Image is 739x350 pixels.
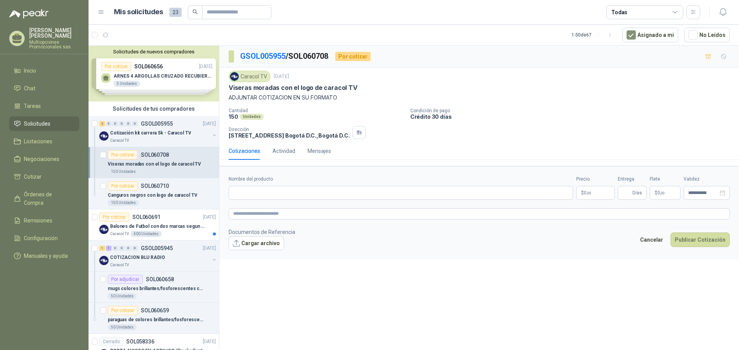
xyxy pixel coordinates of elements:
p: ADJUNTAR COTIZACION EN SU FORMATO [229,93,730,102]
img: Company Logo [230,72,239,81]
div: 150 Unidades [108,169,139,175]
p: Viseras moradas con el logo de caracol TV [229,84,358,92]
a: Órdenes de Compra [9,187,79,210]
div: 0 [119,121,125,126]
button: Solicitudes de nuevos compradores [92,49,216,55]
div: 0 [125,121,131,126]
a: Tareas [9,99,79,113]
div: 150 Unidades [108,200,139,206]
img: Logo peakr [9,9,48,18]
div: Por cotizar [99,212,129,222]
div: 1 [106,245,112,251]
span: Remisiones [24,216,52,225]
div: Solicitudes de nuevos compradoresPor cotizarSOL060656[DATE] ARNES 4 ARGOLLAS CRUZADO RECUBIERTO P... [89,46,219,101]
a: Por cotizarSOL060691[DATE] Company LogoBalones de Futbol con dos marcas segun adjunto. Adjuntar c... [89,209,219,241]
p: COTIZACION BLU RADIO [110,254,165,261]
p: SOL060659 [141,308,169,313]
p: Caracol TV [110,138,129,144]
div: Actividad [273,147,295,155]
span: $ [655,191,657,195]
div: Unidades [240,114,264,120]
span: ,00 [660,191,665,195]
label: Nombre del producto [229,176,573,183]
div: 0 [125,245,131,251]
p: SOL060658 [146,277,174,282]
div: Caracol TV [229,71,271,82]
span: Chat [24,84,35,93]
p: [DATE] [203,214,216,221]
span: 23 [169,8,182,17]
p: SOL060691 [132,214,161,220]
div: Por cotizar [108,306,138,315]
div: 0 [132,121,138,126]
label: Flete [650,176,680,183]
a: GSOL005955 [240,51,286,61]
div: Por adjudicar [108,275,143,284]
div: Mensajes [308,147,331,155]
p: [DATE] [203,245,216,252]
p: 150 [229,113,238,120]
span: Días [632,186,642,199]
p: [PERSON_NAME] [PERSON_NAME] [29,28,79,38]
p: GSOL005945 [141,245,173,251]
span: Configuración [24,234,58,242]
a: Inicio [9,63,79,78]
div: 0 [112,245,118,251]
div: 0 [106,121,112,126]
p: [DATE] [203,338,216,345]
a: Configuración [9,231,79,245]
p: $ 0,00 [650,186,680,200]
div: Solicitudes de tus compradores [89,101,219,116]
div: Cotizaciones [229,147,260,155]
p: Canguros negros con logo de caracol TV [108,192,197,199]
a: 1 1 0 0 0 0 GSOL005945[DATE] Company LogoCOTIZACION BLU RADIOCaracol TV [99,244,217,268]
button: Asignado a mi [622,28,678,42]
a: Por cotizarSOL060710Canguros negros con logo de caracol TV150 Unidades [89,178,219,209]
a: Licitaciones [9,134,79,149]
a: Cotizar [9,169,79,184]
p: [DATE] [274,73,289,80]
span: Inicio [24,66,36,75]
p: Caracol TV [110,262,129,268]
p: Dirección [229,127,349,132]
p: Crédito 30 días [410,113,736,120]
button: Cargar archivo [229,236,284,250]
p: Documentos de Referencia [229,228,295,236]
a: Por cotizarSOL060659paraguas de colores brillantes/fosforescentes con 2 logos a una tinta.(ADJUNT... [89,303,219,334]
div: 1 [99,245,105,251]
div: 0 [132,245,138,251]
p: paraguas de colores brillantes/fosforescentes con 2 logos a una tinta.(ADJUNTAR COTIZACION EN SU F) [108,316,204,323]
span: Negociaciones [24,155,59,163]
span: ,00 [587,191,591,195]
span: 0 [657,191,665,195]
span: search [192,9,198,15]
a: Manuales y ayuda [9,249,79,263]
p: Balones de Futbol con dos marcas segun adjunto. Adjuntar cotizacion en su formato [110,223,206,230]
img: Company Logo [99,131,109,141]
a: 2 0 0 0 0 0 GSOL005955[DATE] Company LogoCotización kit carrera 5k - Caracol TVCaracol TV [99,119,217,144]
img: Company Logo [99,225,109,234]
p: Multiopciones Promocionales sas [29,40,79,49]
a: Negociaciones [9,152,79,166]
span: Órdenes de Compra [24,190,72,207]
button: No Leídos [684,28,730,42]
p: Cotización kit carrera 5k - Caracol TV [110,129,191,137]
p: Condición de pago [410,108,736,113]
p: mugs colores brillantes/fosforescentes con logo a una tinta.(ADJUNTAR COTIZACION EN SU FORMATO) [108,285,204,292]
label: Precio [576,176,615,183]
p: Cantidad [229,108,404,113]
a: Por adjudicarSOL060658mugs colores brillantes/fosforescentes con logo a una tinta.(ADJUNTAR COTIZ... [89,272,219,303]
div: 0 [112,121,118,126]
div: 2 [99,121,105,126]
p: [DATE] [203,120,216,128]
span: Solicitudes [24,119,50,128]
p: GSOL005955 [141,121,173,126]
a: Chat [9,81,79,96]
p: SOL060708 [141,152,169,158]
div: 50 Unidades [108,293,137,299]
div: 0 [119,245,125,251]
div: 1 - 50 de 67 [572,29,616,41]
p: Viseras moradas con el logo de caracol TV [108,161,201,168]
div: 50 Unidades [108,324,137,330]
a: Solicitudes [9,116,79,131]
